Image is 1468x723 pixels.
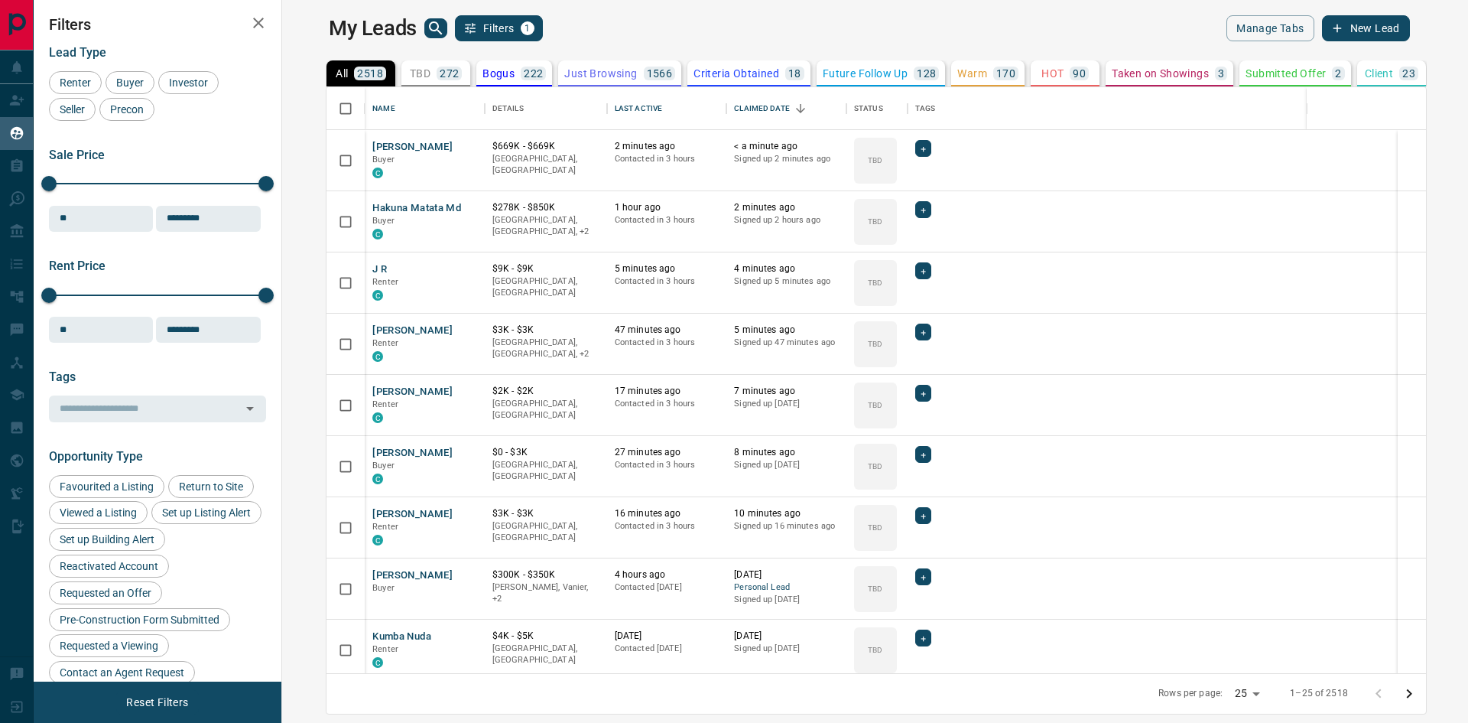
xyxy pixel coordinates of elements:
[49,148,105,162] span: Sale Price
[788,68,801,79] p: 18
[482,68,515,79] p: Bogus
[410,68,430,79] p: TBD
[99,98,154,121] div: Precon
[54,560,164,572] span: Reactivated Account
[615,630,719,643] p: [DATE]
[1073,68,1086,79] p: 90
[372,140,453,155] button: [PERSON_NAME]
[693,68,779,79] p: Criteria Obtained
[372,535,383,546] div: condos.ca
[957,68,987,79] p: Warm
[615,87,662,130] div: Last Active
[329,16,417,41] h1: My Leads
[921,569,926,585] span: +
[1335,68,1341,79] p: 2
[917,68,936,79] p: 128
[1394,679,1424,709] button: Go to next page
[54,614,225,626] span: Pre-Construction Form Submitted
[492,581,599,605] p: Gloucester, Ottawa
[915,630,931,646] div: +
[372,324,453,338] button: [PERSON_NAME]
[615,140,719,153] p: 2 minutes ago
[492,214,599,238] p: Etobicoke, Toronto
[492,140,599,153] p: $669K - $669K
[174,480,248,493] span: Return to Site
[1290,687,1348,700] p: 1–25 of 2518
[111,77,149,89] span: Buyer
[372,399,398,409] span: Renter
[372,338,398,348] span: Renter
[49,581,162,604] div: Requested an Offer
[868,644,882,656] p: TBD
[615,643,719,655] p: Contacted [DATE]
[607,87,727,130] div: Last Active
[921,202,926,217] span: +
[492,153,599,177] p: [GEOGRAPHIC_DATA], [GEOGRAPHIC_DATA]
[734,568,839,581] p: [DATE]
[734,262,839,275] p: 4 minutes ago
[372,446,453,461] button: [PERSON_NAME]
[372,216,395,226] span: Buyer
[372,507,453,522] button: [PERSON_NAME]
[372,568,453,583] button: [PERSON_NAME]
[492,520,599,544] p: [GEOGRAPHIC_DATA], [GEOGRAPHIC_DATA]
[372,412,383,423] div: condos.ca
[424,18,447,38] button: search button
[49,528,165,551] div: Set up Building Alert
[522,23,533,34] span: 1
[492,385,599,398] p: $2K - $2K
[49,98,96,121] div: Seller
[492,568,599,581] p: $300K - $350K
[921,447,926,462] span: +
[49,370,76,384] span: Tags
[524,68,543,79] p: 222
[1041,68,1064,79] p: HOT
[54,533,160,546] span: Set up Building Alert
[372,277,398,287] span: Renter
[49,555,169,578] div: Reactivated Account
[615,398,719,410] p: Contacted in 3 hours
[868,583,882,594] p: TBD
[921,630,926,646] span: +
[734,630,839,643] p: [DATE]
[915,385,931,402] div: +
[492,262,599,275] p: $9K - $9K
[615,507,719,520] p: 16 minutes ago
[921,141,926,156] span: +
[615,201,719,214] p: 1 hour ago
[49,449,143,464] span: Opportunity Type
[239,398,261,419] button: Open
[485,87,607,130] div: Details
[492,507,599,520] p: $3K - $3K
[615,153,719,165] p: Contacted in 3 hours
[372,229,383,239] div: condos.ca
[921,386,926,401] span: +
[1229,682,1265,705] div: 25
[372,644,398,654] span: Renter
[492,87,524,130] div: Details
[54,640,164,652] span: Requested a Viewing
[908,87,1386,130] div: Tags
[921,508,926,523] span: +
[915,87,936,130] div: Tags
[492,201,599,214] p: $278K - $850K
[492,446,599,459] p: $0 - $3K
[868,155,882,166] p: TBD
[734,520,839,532] p: Signed up 16 minutes ago
[868,216,882,227] p: TBD
[116,689,198,715] button: Reset Filters
[734,275,839,288] p: Signed up 5 minutes ago
[54,587,157,599] span: Requested an Offer
[868,461,882,472] p: TBD
[492,459,599,483] p: [GEOGRAPHIC_DATA], [GEOGRAPHIC_DATA]
[336,68,348,79] p: All
[734,643,839,655] p: Signed up [DATE]
[440,68,459,79] p: 272
[54,506,142,519] span: Viewed a Listing
[49,661,195,684] div: Contact an Agent Request
[105,103,149,116] span: Precon
[615,337,719,349] p: Contacted in 3 hours
[615,275,719,288] p: Contacted in 3 hours
[915,262,931,279] div: +
[372,351,383,362] div: condos.ca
